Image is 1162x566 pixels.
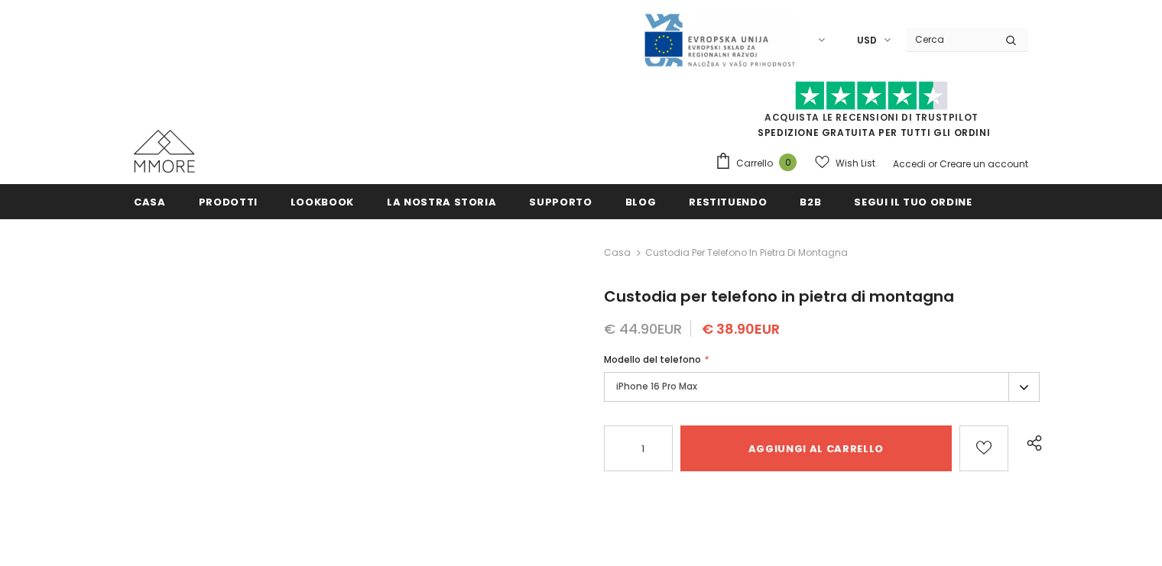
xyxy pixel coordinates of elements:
[625,195,657,209] span: Blog
[604,319,682,338] span: € 44.90EUR
[702,319,780,338] span: € 38.90EUR
[715,88,1028,139] span: SPEDIZIONE GRATUITA PER TUTTI GLI ORDINI
[387,184,496,218] a: La nostra storia
[857,33,877,48] span: USD
[643,12,796,68] img: Javni Razpis
[387,195,496,209] span: La nostra storia
[736,156,773,171] span: Carrello
[680,425,953,471] input: Aggiungi al carrello
[604,372,1040,402] label: iPhone 16 Pro Max
[134,195,166,209] span: Casa
[529,195,592,209] span: supporto
[604,244,631,262] a: Casa
[715,152,804,175] a: Carrello 0
[604,353,701,366] span: Modello del telefono
[645,244,848,262] span: Custodia per telefono in pietra di montagna
[854,195,972,209] span: Segui il tuo ordine
[928,157,937,170] span: or
[529,184,592,218] a: supporto
[689,184,767,218] a: Restituendo
[689,195,767,209] span: Restituendo
[779,154,797,171] span: 0
[199,184,258,218] a: Prodotti
[893,157,926,170] a: Accedi
[643,33,796,46] a: Javni Razpis
[625,184,657,218] a: Blog
[800,195,821,209] span: B2B
[134,130,195,173] img: Casi MMORE
[906,28,994,50] input: Search Site
[940,157,1028,170] a: Creare un account
[290,184,354,218] a: Lookbook
[815,150,875,176] a: Wish List
[854,184,972,218] a: Segui il tuo ordine
[800,184,821,218] a: B2B
[199,195,258,209] span: Prodotti
[764,111,979,124] a: Acquista le recensioni di TrustPilot
[604,286,954,307] span: Custodia per telefono in pietra di montagna
[836,156,875,171] span: Wish List
[134,184,166,218] a: Casa
[290,195,354,209] span: Lookbook
[795,81,948,111] img: Fidati di Pilot Stars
